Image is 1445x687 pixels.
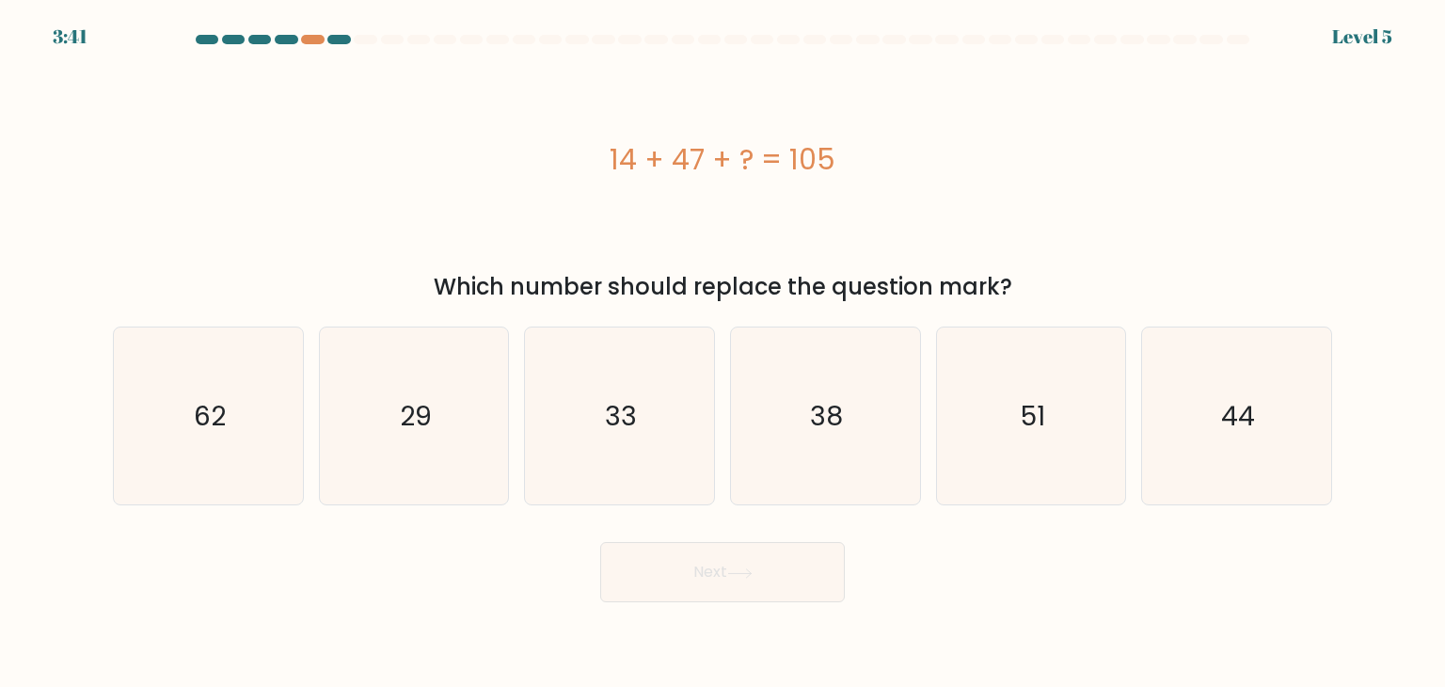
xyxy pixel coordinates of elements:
div: Which number should replace the question mark? [124,270,1321,304]
div: Level 5 [1332,23,1392,51]
text: 51 [1021,397,1045,435]
text: 44 [1221,397,1255,435]
text: 62 [194,397,226,435]
text: 33 [606,397,638,435]
div: 3:41 [53,23,87,51]
text: 38 [811,397,844,435]
button: Next [600,542,845,602]
div: 14 + 47 + ? = 105 [113,138,1332,181]
text: 29 [400,397,432,435]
